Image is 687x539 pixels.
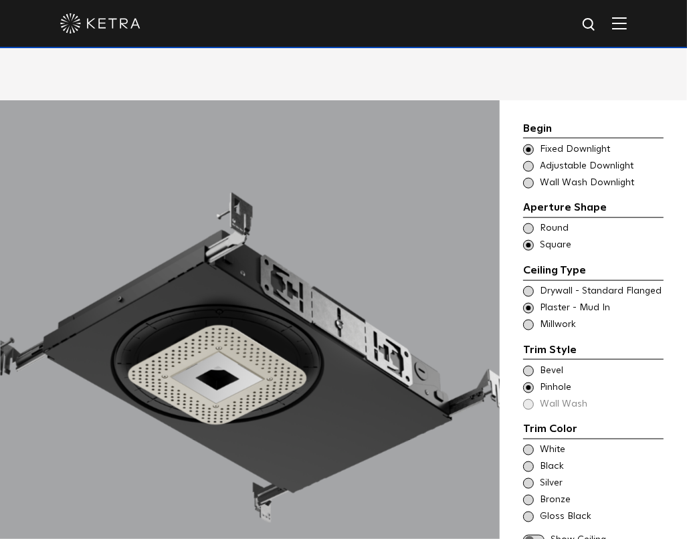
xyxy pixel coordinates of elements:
span: Gloss Black [540,510,662,524]
span: Square [540,239,662,252]
img: search icon [581,17,598,33]
span: Fixed Downlight [540,143,662,156]
img: Hamburger%20Nav.svg [612,17,627,29]
span: Millwork [540,318,662,332]
span: Bronze [540,494,662,507]
div: Ceiling Type [523,262,664,281]
div: Trim Style [523,342,664,360]
img: ketra-logo-2019-white [60,13,140,33]
span: Black [540,460,662,473]
span: White [540,443,662,457]
div: Begin [523,120,664,139]
span: Pinhole [540,381,662,395]
span: Bevel [540,364,662,378]
div: Aperture Shape [523,199,664,218]
span: Silver [540,477,662,490]
span: Wall Wash Downlight [540,177,662,190]
span: Drywall - Standard Flanged [540,285,662,298]
span: Round [540,222,662,235]
span: Adjustable Downlight [540,160,662,173]
span: Plaster - Mud In [540,302,662,315]
div: Trim Color [523,421,664,439]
